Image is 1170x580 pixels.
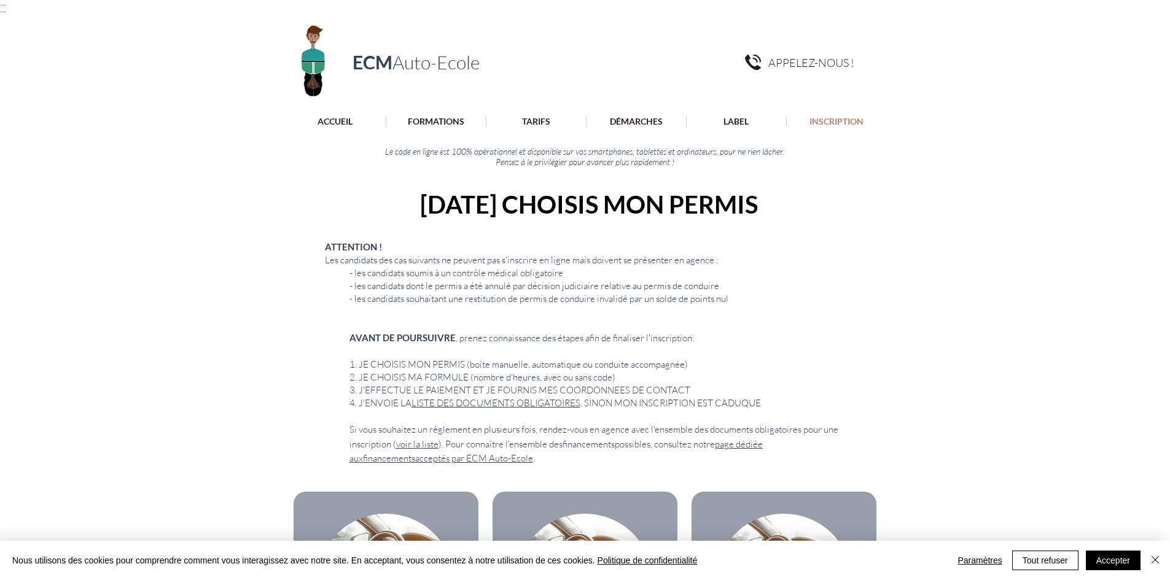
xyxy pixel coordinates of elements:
span: Nous utilisons des cookies pour comprendre comment vous interagissez avec notre site. En acceptan... [12,555,697,566]
span: - les candidats souhaitant une restitution de permis de conduire invalidé par un solde de points nul [349,293,728,304]
span: financements [563,438,615,450]
span: ATTENTIO [325,241,370,252]
a: FORMATIONS [386,117,486,126]
p: INSCRIPTION [803,117,870,126]
span: : [692,332,695,344]
span: AVANT DE POURSUIVRE [349,332,456,343]
span: 4. J'ENVOIE LA , SINON MON INSCRIPTION EST CADUQUE [349,397,761,409]
span: , prenez connaissance des étapes afin de finaliser l'inscription [349,332,692,344]
span: financements [363,452,415,464]
p: TARIFS [516,117,556,126]
button: Accepter [1086,551,1141,570]
a: voir la liste [396,438,439,450]
a: ACCUEIL [285,117,386,126]
span: Paramètres [957,551,1002,570]
span: Si vous souhaitez un règlement en plusieurs fois, rendez-vous en agence avec l'ensemble des docum... [349,423,838,449]
span: Auto-Ecole [392,51,480,74]
a: INSCRIPTION [786,117,886,126]
a: TARIFS [486,117,586,126]
span: APPELEZ-NOUS ! [768,56,854,69]
span: 3. J'EFFECTUE LE PAIEMENT ET JE FOURNIS MES COORDONNEES DE CONTACT [349,384,690,396]
span: ECM [353,51,392,73]
button: Fermer [1148,551,1163,570]
a: DÉMARCHES [586,117,686,126]
iframe: Wix Chat [1112,522,1170,580]
a: Politique de confidentialité [598,555,698,565]
span: [DATE] CHOISIS MON PERMIS [420,190,758,219]
p: DÉMARCHES [604,117,669,126]
span: Pensez à le privilégier pour avancer plus rapidement ! [496,157,674,167]
span: 1. JE CHOISIS MON PERMIS (boîte manuelle, automatique ou conduite accompagnée) [349,358,688,370]
a: LABEL [686,117,786,126]
span: Les candidats des cas suivants ne peuvent pas s'inscrire en ligne mais doivent se présenter en ag... [325,254,719,266]
span: - les candidats soumis à un contrôle médical obligatoire [349,267,563,279]
a: APPELEZ-NOUS ! [768,55,866,70]
span: - les candidats dont le permis a été annulé par décision judiciaire relative au permis de conduire [349,280,719,292]
span: N ! [370,241,382,252]
button: Tout refuser [1012,551,1078,570]
span: 2. JE CHOISIS MA FORMULE (nombre d'heures, avec ou sans code) [349,371,615,383]
nav: Site [284,116,887,127]
a: LISTE DES DOCUMENTS OBLIGATOIRES [411,397,580,409]
span: Le code en ligne est 100% opérationnel et disponible sur vos smartphones, tablettes et ordinateur... [385,146,784,157]
img: pngegg.png [745,55,761,70]
p: ACCUEIL [311,117,359,126]
p: FORMATIONS [402,117,470,126]
img: Fermer [1148,552,1163,567]
img: Logo ECM en-tête.png [284,18,342,101]
span: acceptés par ECM Auto-Ecole [415,452,533,464]
a: ECMAuto-Ecole [353,51,480,73]
p: LABEL [717,117,755,126]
